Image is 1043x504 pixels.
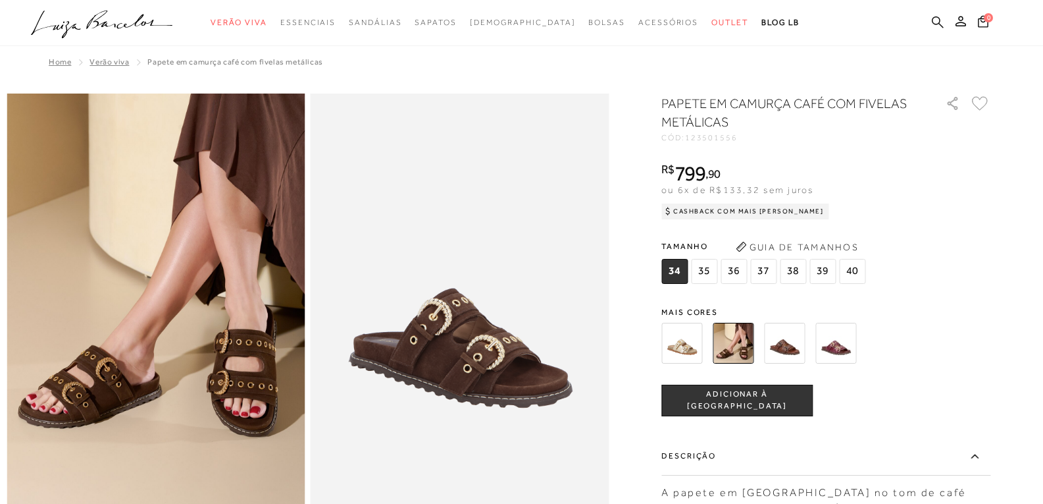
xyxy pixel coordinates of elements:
[211,11,267,35] a: categoryNavScreenReaderText
[470,18,576,27] span: [DEMOGRAPHIC_DATA]
[661,184,813,195] span: ou 6x de R$133,32 sem juros
[815,323,856,364] img: PAPETE TRATORADA WESTERN CROCO TINTO
[761,18,800,27] span: BLOG LB
[661,204,829,219] div: Cashback com Mais [PERSON_NAME]
[974,14,992,32] button: 0
[661,437,990,476] label: Descrição
[349,18,401,27] span: Sandálias
[661,385,813,416] button: ADICIONAR À [GEOGRAPHIC_DATA]
[280,18,336,27] span: Essenciais
[588,11,625,35] a: categoryNavScreenReaderText
[721,259,747,284] span: 36
[713,323,753,364] img: PAPETE EM CAMURÇA CAFÉ COM FIVELAS METÁLICAS
[280,11,336,35] a: categoryNavScreenReaderText
[588,18,625,27] span: Bolsas
[211,18,267,27] span: Verão Viva
[415,11,456,35] a: categoryNavScreenReaderText
[661,134,925,142] div: CÓD:
[661,259,688,284] span: 34
[638,18,698,27] span: Acessórios
[661,323,702,364] img: PAPETE DOURADA COM FIVELAS METÁLICAS
[984,13,993,22] span: 0
[685,133,738,142] span: 123501556
[415,18,456,27] span: Sapatos
[147,57,322,67] span: PAPETE EM CAMURÇA CAFÉ COM FIVELAS METÁLICAS
[780,259,806,284] span: 38
[761,11,800,35] a: BLOG LB
[711,11,748,35] a: categoryNavScreenReaderText
[89,57,129,67] a: Verão Viva
[49,57,71,67] a: Home
[809,259,836,284] span: 39
[661,163,674,175] i: R$
[764,323,805,364] img: PAPETE TRATORADA WESTERN croco chocolate
[731,237,863,258] button: Guia de Tamanhos
[661,94,908,131] h1: PAPETE EM CAMURÇA CAFÉ COM FIVELAS METÁLICAS
[661,237,869,256] span: Tamanho
[691,259,717,284] span: 35
[661,308,990,316] span: Mais cores
[470,11,576,35] a: noSubCategoriesText
[705,168,721,180] i: ,
[662,389,812,412] span: ADICIONAR À [GEOGRAPHIC_DATA]
[708,167,721,181] span: 90
[638,11,698,35] a: categoryNavScreenReaderText
[349,11,401,35] a: categoryNavScreenReaderText
[674,161,705,185] span: 799
[711,18,748,27] span: Outlet
[750,259,776,284] span: 37
[839,259,865,284] span: 40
